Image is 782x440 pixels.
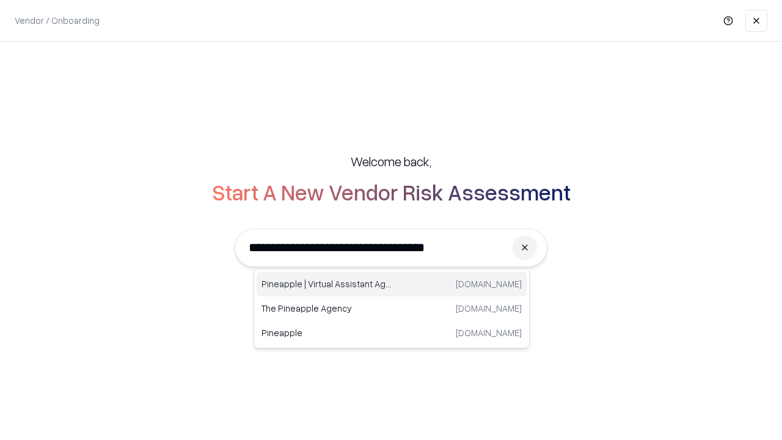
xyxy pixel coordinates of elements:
[254,269,530,348] div: Suggestions
[261,302,392,315] p: The Pineapple Agency
[456,326,522,339] p: [DOMAIN_NAME]
[261,277,392,290] p: Pineapple | Virtual Assistant Agency
[212,180,571,204] h2: Start A New Vendor Risk Assessment
[456,277,522,290] p: [DOMAIN_NAME]
[15,14,100,27] p: Vendor / Onboarding
[456,302,522,315] p: [DOMAIN_NAME]
[351,153,431,170] h5: Welcome back,
[261,326,392,339] p: Pineapple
